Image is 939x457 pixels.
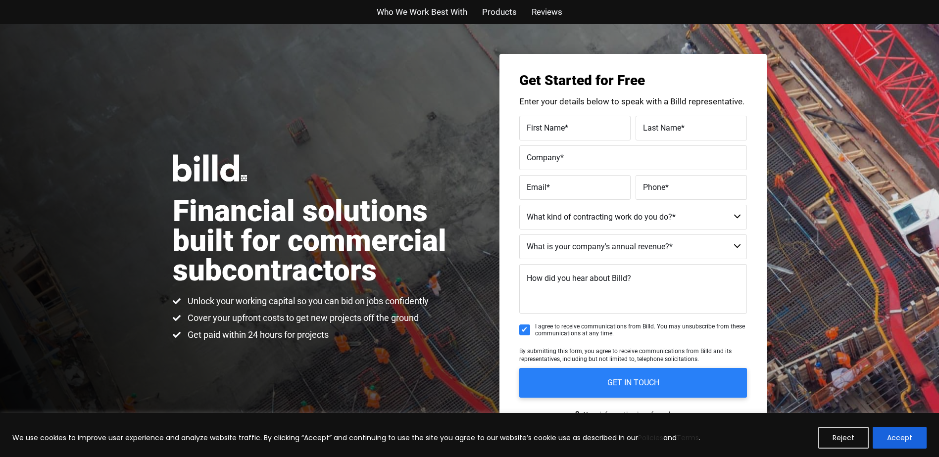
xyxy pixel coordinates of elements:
[527,274,631,283] span: How did you hear about Billd?
[519,97,747,106] p: Enter your details below to speak with a Billd representative.
[527,182,546,191] span: Email
[519,74,747,88] h3: Get Started for Free
[482,5,517,19] a: Products
[185,329,329,341] span: Get paid within 24 hours for projects
[527,123,565,132] span: First Name
[519,368,747,398] input: GET IN TOUCH
[377,5,467,19] a: Who We Work Best With
[173,196,470,285] h1: Financial solutions built for commercial subcontractors
[638,433,663,443] a: Policies
[581,408,692,422] span: Your information is safe and secure
[185,312,419,324] span: Cover your upfront costs to get new projects off the ground
[643,182,665,191] span: Phone
[12,432,700,444] p: We use cookies to improve user experience and analyze website traffic. By clicking “Accept” and c...
[643,123,681,132] span: Last Name
[527,152,560,162] span: Company
[818,427,869,449] button: Reject
[535,323,747,337] span: I agree to receive communications from Billd. You may unsubscribe from these communications at an...
[532,5,562,19] a: Reviews
[677,433,699,443] a: Terms
[185,295,429,307] span: Unlock your working capital so you can bid on jobs confidently
[873,427,927,449] button: Accept
[519,348,732,363] span: By submitting this form, you agree to receive communications from Billd and its representatives, ...
[519,324,530,335] input: I agree to receive communications from Billd. You may unsubscribe from these communications at an...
